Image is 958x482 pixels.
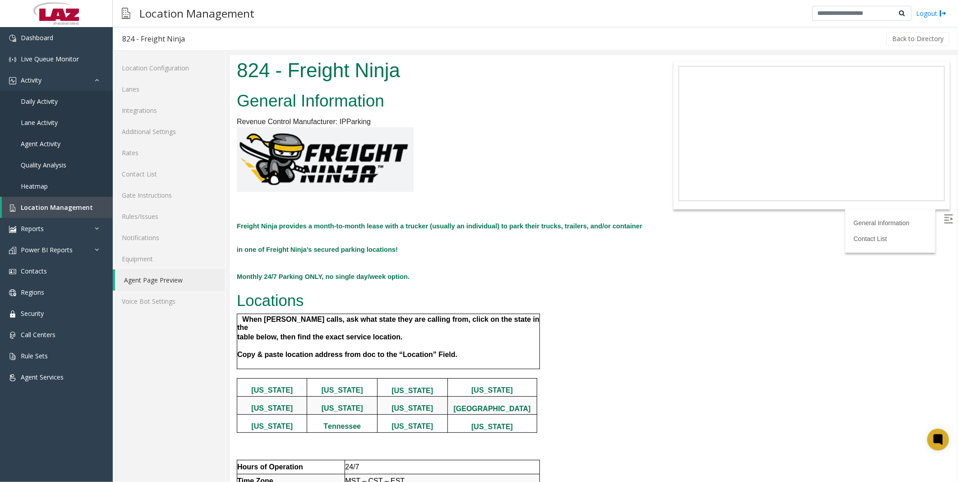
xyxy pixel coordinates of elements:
[7,278,173,286] span: table below, then find the exact service location.
[2,197,113,218] a: Location Management
[241,331,283,339] a: [US_STATE]
[21,309,44,318] span: Security
[113,227,225,248] a: Notifications
[21,118,58,127] span: Lane Activity
[113,121,225,142] a: Additional Settings
[7,287,227,303] font: Copy & paste location address from doc to the “Location” Field.
[7,34,417,58] h2: General Information
[161,349,203,357] a: [US_STATE]
[9,353,16,360] img: 'icon'
[21,55,79,63] span: Live Queue Monitor
[21,33,53,42] span: Dashboard
[7,72,184,137] img: 778629658c364446a8f5208a07abe348.jpg
[113,163,225,185] a: Contact List
[92,331,133,339] a: [US_STATE]
[9,204,16,212] img: 'icon'
[9,289,16,297] img: 'icon'
[916,9,947,18] a: Logout
[7,260,309,276] span: When [PERSON_NAME] calls, ask what state they are calling from, click on the state in the
[21,76,41,84] span: Activity
[21,288,44,297] span: Regions
[241,368,283,375] a: [US_STATE]
[113,248,225,269] a: Equipment
[113,206,225,227] a: Rules/Issues
[21,224,44,233] span: Reports
[7,1,417,29] h1: 824 - Freight Ninja
[161,332,203,339] a: [US_STATE]
[9,311,16,318] img: 'icon'
[9,374,16,381] img: 'icon'
[122,2,130,24] img: pageIcon
[21,352,48,360] span: Rule Sets
[21,182,48,190] span: Heatmap
[7,63,141,70] span: Revenue Control Manufacturer: IPParking
[21,97,58,106] span: Daily Activity
[113,291,225,312] a: Voice Bot Settings
[21,349,63,357] a: [US_STATE]
[7,218,180,225] b: Monthly 24/7 Parking ONLY, no single day/week option.
[21,161,66,169] span: Quality Analysis
[113,57,225,79] a: Location Configuration
[21,203,93,212] span: Location Management
[9,332,16,339] img: 'icon'
[21,331,63,339] a: [US_STATE]
[21,139,60,148] span: Agent Activity
[113,100,225,121] a: Integrations
[21,267,47,275] span: Contacts
[21,330,55,339] span: Call Centers
[624,180,657,187] a: Contact List
[122,33,185,45] div: 824 - Freight Ninja
[7,422,43,430] span: Time Zone
[115,408,129,416] span: 24/7
[135,2,259,24] h3: Location Management
[714,159,723,168] img: Open/Close Sidebar Menu
[940,9,947,18] img: logout
[624,164,680,171] a: General Information
[9,77,16,84] img: 'icon'
[9,226,16,233] img: 'icon'
[98,367,131,375] a: ennessee
[886,32,949,46] button: Back to Directory
[7,408,73,416] span: Hours of Operation
[7,237,74,254] span: Locations
[9,35,16,42] img: 'icon'
[7,167,412,198] b: Freight Ninja provides a month-to-month lease with a trucker (usually an individual) to park thei...
[224,350,301,357] a: [GEOGRAPHIC_DATA]
[9,268,16,275] img: 'icon'
[161,367,203,375] a: [US_STATE]
[113,79,225,100] a: Lanes
[9,247,16,254] img: 'icon'
[115,422,175,430] span: MST – CST – EST
[113,142,225,163] a: Rates
[115,269,225,291] a: Agent Page Preview
[92,349,133,357] a: [US_STATE]
[21,373,64,381] span: Agent Services
[93,367,98,375] a: T
[113,185,225,206] a: Gate Instructions
[21,246,73,254] span: Power BI Reports
[21,367,63,375] a: [US_STATE]
[9,56,16,63] img: 'icon'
